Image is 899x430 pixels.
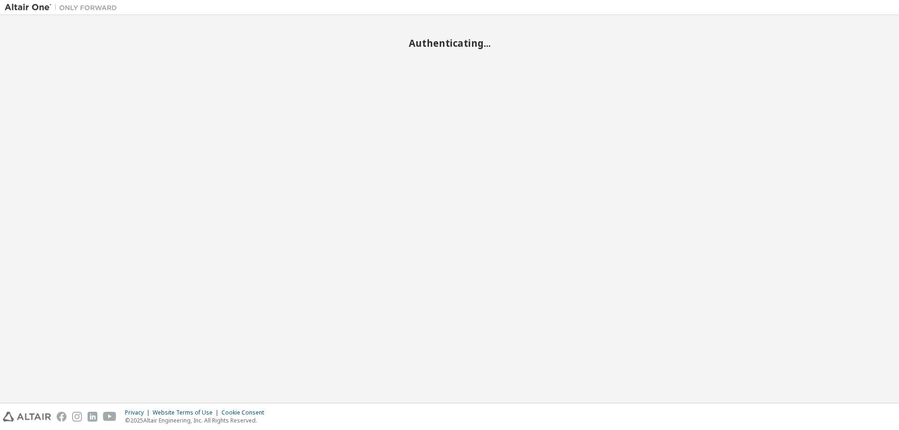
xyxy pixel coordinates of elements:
img: youtube.svg [103,412,117,422]
div: Cookie Consent [221,409,270,416]
img: instagram.svg [72,412,82,422]
img: Altair One [5,3,122,12]
img: altair_logo.svg [3,412,51,422]
p: © 2025 Altair Engineering, Inc. All Rights Reserved. [125,416,270,424]
div: Website Terms of Use [153,409,221,416]
h2: Authenticating... [5,37,894,49]
img: linkedin.svg [88,412,97,422]
div: Privacy [125,409,153,416]
img: facebook.svg [57,412,66,422]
